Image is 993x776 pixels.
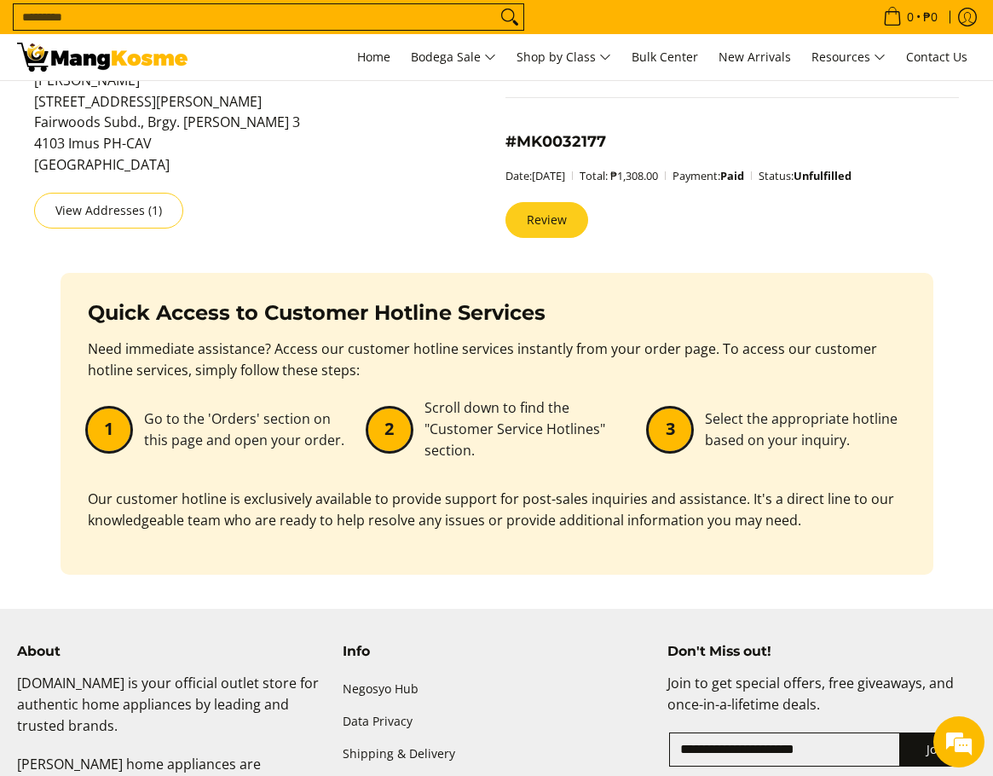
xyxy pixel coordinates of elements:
div: Chat with us now [89,96,286,118]
span: New Arrivals [719,49,791,65]
time: [DATE] [532,168,565,183]
span: Home [357,49,390,65]
a: New Arrivals [710,34,800,80]
span: Bulk Center [632,49,698,65]
a: Bulk Center [623,34,707,80]
a: Bodega Sale [402,34,505,80]
p: Our customer hotline is exclusively available to provide support for post-sales inquiries and ass... [88,489,906,548]
a: Data Privacy [343,705,651,738]
strong: Unfulfilled [794,168,852,183]
a: Home [349,34,399,80]
p: Need immediate assistance? Access our customer hotline services instantly from your order page. T... [88,339,906,398]
h4: Don't Miss out! [667,643,976,660]
span: Select the appropriate hotline based on your inquiry. [705,409,898,449]
p: Join to get special offers, free giveaways, and once-in-a-lifetime deals. [667,673,976,733]
button: Search [496,4,523,30]
a: Shipping & Delivery [343,738,651,770]
span: 0 [904,11,916,23]
div: Minimize live chat window [280,9,320,49]
a: Review [505,202,588,238]
a: View Addresses (1) [34,193,183,229]
span: Contact Us [906,49,967,65]
h4: Info [343,643,651,660]
p: [DOMAIN_NAME] is your official outlet store for authentic home appliances by leading and trusted ... [17,673,326,753]
p: [PERSON_NAME] [STREET_ADDRESS][PERSON_NAME] Fairwoods Subd., Brgy. [PERSON_NAME] 3 4103 Imus PH-C... [34,70,409,193]
span: Resources [811,47,886,68]
small: Date: Total: ₱1,308.00 Payment: Status: [505,168,852,183]
span: We're online! [99,215,235,387]
button: Join [899,733,976,767]
div: 3 [649,408,691,451]
a: Contact Us [898,34,976,80]
h2: Quick Access to Customer Hotline Services [88,300,906,326]
a: Resources [803,34,894,80]
span: Bodega Sale [411,47,496,68]
textarea: Type your message and hit 'Enter' [9,466,325,525]
a: #MK0032177 [505,132,606,150]
span: Shop by Class [517,47,611,68]
span: Go to the 'Orders' section on this page and open your order. [144,409,344,449]
span: Scroll down to find the "Customer Service Hotlines" section. [424,398,605,460]
span: ₱0 [921,11,940,23]
span: • [878,8,943,26]
strong: Paid [720,168,744,183]
div: 1 [88,408,130,451]
div: 2 [368,408,411,451]
a: Shop by Class [508,34,620,80]
h4: About [17,643,326,660]
nav: Main Menu [205,34,976,80]
img: Account | Mang Kosme [17,43,188,72]
a: Negosyo Hub [343,673,651,705]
